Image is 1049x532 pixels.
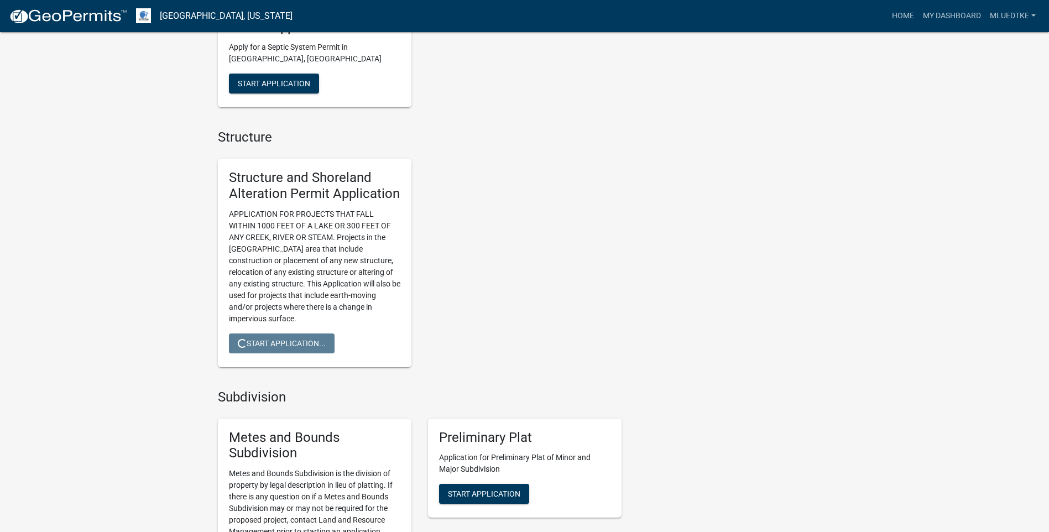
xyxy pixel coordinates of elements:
[439,484,529,504] button: Start Application
[229,430,400,462] h5: Metes and Bounds Subdivision
[439,430,610,446] h5: Preliminary Plat
[218,389,622,405] h4: Subdivision
[448,489,520,498] span: Start Application
[229,208,400,325] p: APPLICATION FOR PROJECTS THAT FALL WITHIN 1000 FEET OF A LAKE OR 300 FEET OF ANY CREEK, RIVER OR ...
[218,129,622,145] h4: Structure
[918,6,985,27] a: My Dashboard
[160,7,293,25] a: [GEOGRAPHIC_DATA], [US_STATE]
[229,170,400,202] h5: Structure and Shoreland Alteration Permit Application
[136,8,151,23] img: Otter Tail County, Minnesota
[238,79,310,88] span: Start Application
[439,452,610,475] p: Application for Preliminary Plat of Minor and Major Subdivision
[229,74,319,93] button: Start Application
[229,41,400,65] p: Apply for a Septic System Permit in [GEOGRAPHIC_DATA], [GEOGRAPHIC_DATA]
[238,338,326,347] span: Start Application...
[229,333,335,353] button: Start Application...
[985,6,1040,27] a: mluedtke
[888,6,918,27] a: Home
